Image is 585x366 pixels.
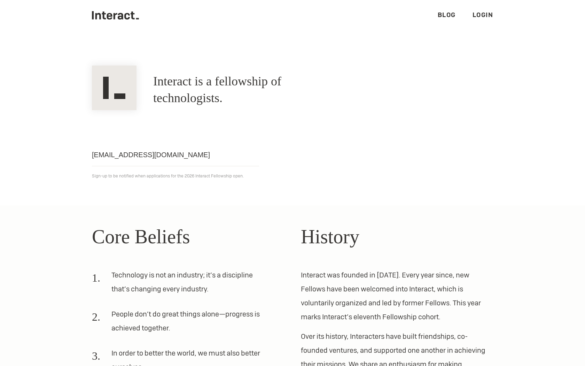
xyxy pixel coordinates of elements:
[301,268,493,324] p: Interact was founded in [DATE]. Every year since, new Fellows have been welcomed into Interact, w...
[92,268,267,302] li: Technology is not an industry; it’s a discipline that’s changing every industry.
[92,307,267,341] li: People don’t do great things alone—progress is achieved together.
[301,222,493,251] h2: History
[92,222,284,251] h2: Core Beliefs
[92,172,493,180] p: Sign-up to be notified when applications for the 2026 Interact Fellowship open.
[153,73,341,107] h1: Interact is a fellowship of technologists.
[92,66,136,110] img: Interact Logo
[473,11,493,19] a: Login
[92,144,259,166] input: Email address...
[438,11,456,19] a: Blog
